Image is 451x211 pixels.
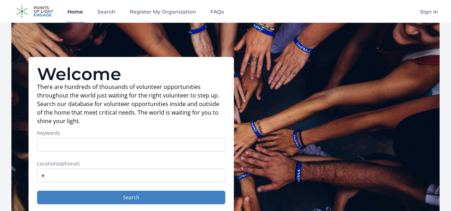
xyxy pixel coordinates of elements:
[37,83,225,125] p: There are hundreds of thousands of volunteer opportunities throughout the world just waiting for ...
[37,65,225,83] h1: Welcome
[57,160,80,167] span: (optional)
[37,191,225,204] button: Search
[37,160,225,167] label: Location
[37,130,225,137] label: Keywords
[37,169,225,182] input: Enter a location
